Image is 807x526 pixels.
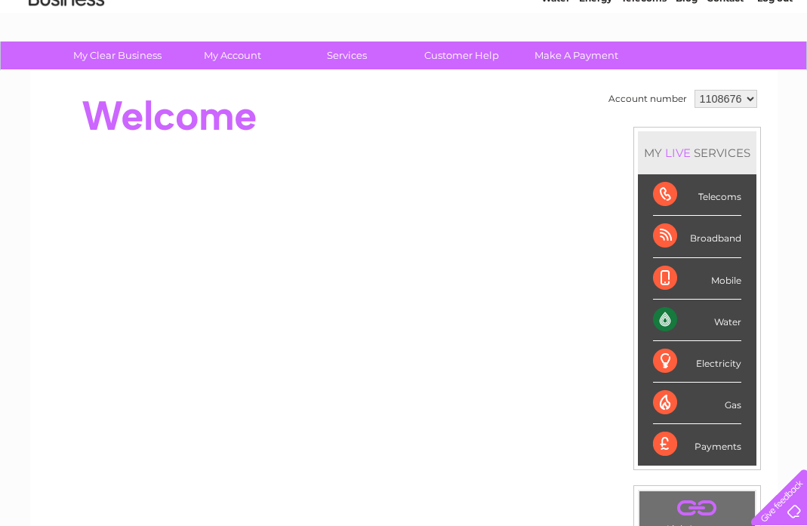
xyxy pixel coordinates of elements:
a: Make A Payment [514,42,639,69]
a: Telecoms [621,64,667,75]
a: My Clear Business [55,42,180,69]
div: Payments [653,424,741,465]
a: Customer Help [399,42,524,69]
div: Water [653,300,741,341]
div: LIVE [662,146,694,160]
a: Log out [757,64,793,75]
img: logo.png [28,39,105,85]
a: . [643,495,751,521]
div: Telecoms [653,174,741,216]
a: 0333 014 3131 [522,8,627,26]
div: Gas [653,383,741,424]
a: Water [541,64,570,75]
div: Broadband [653,216,741,257]
div: Electricity [653,341,741,383]
td: Account number [605,86,691,112]
a: My Account [170,42,294,69]
a: Services [285,42,409,69]
a: Blog [676,64,698,75]
div: MY SERVICES [638,131,756,174]
div: Mobile [653,258,741,300]
a: Energy [579,64,612,75]
div: Clear Business is a trading name of Verastar Limited (registered in [GEOGRAPHIC_DATA] No. 3667643... [48,8,761,73]
a: Contact [707,64,744,75]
